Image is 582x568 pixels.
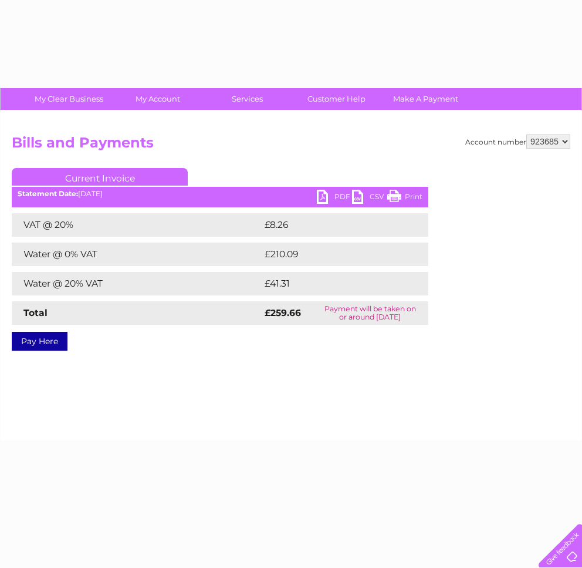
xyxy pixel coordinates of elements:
[262,213,401,237] td: £8.26
[110,88,207,110] a: My Account
[465,135,570,149] div: Account number
[23,307,48,318] strong: Total
[312,301,428,325] td: Payment will be taken on or around [DATE]
[21,88,117,110] a: My Clear Business
[317,190,352,207] a: PDF
[377,88,474,110] a: Make A Payment
[12,272,262,295] td: Water @ 20% VAT
[262,272,402,295] td: £41.31
[18,189,78,198] b: Statement Date:
[265,307,301,318] strong: £259.66
[12,135,570,157] h2: Bills and Payments
[199,88,296,110] a: Services
[12,332,67,351] a: Pay Here
[387,190,422,207] a: Print
[262,243,407,266] td: £210.09
[288,88,385,110] a: Customer Help
[12,213,262,237] td: VAT @ 20%
[12,190,428,198] div: [DATE]
[352,190,387,207] a: CSV
[12,168,188,186] a: Current Invoice
[12,243,262,266] td: Water @ 0% VAT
